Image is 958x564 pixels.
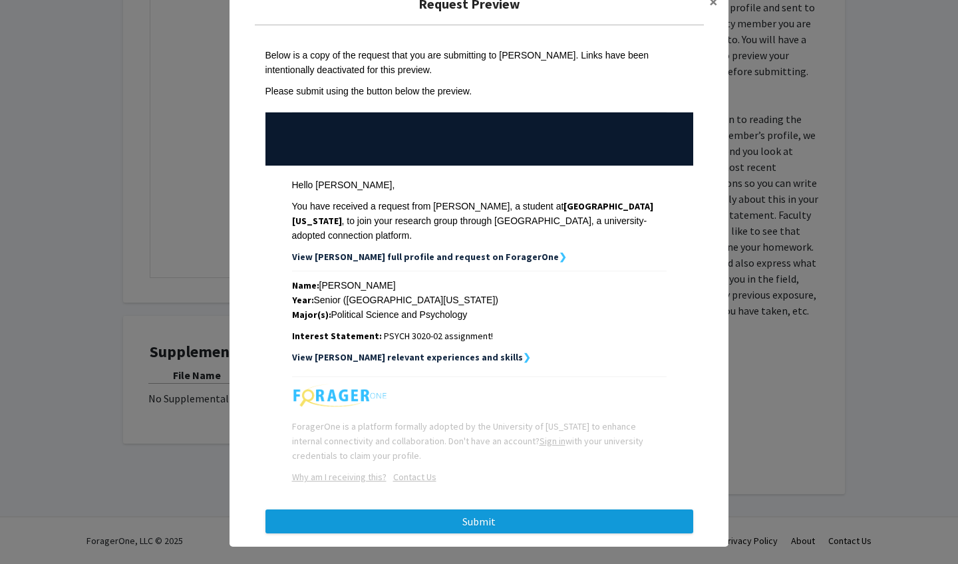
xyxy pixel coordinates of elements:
[292,199,667,243] div: You have received a request from [PERSON_NAME], a student at , to join your research group throug...
[384,330,493,342] span: PSYCH 3020-02 assignment!
[292,420,643,462] span: ForagerOne is a platform formally adopted by the University of [US_STATE] to enhance internal con...
[292,309,331,321] strong: Major(s):
[292,351,523,363] strong: View [PERSON_NAME] relevant experiences and skills
[387,471,436,483] a: Opens in a new tab
[292,330,382,342] strong: Interest Statement:
[265,48,693,77] div: Below is a copy of the request that you are submitting to [PERSON_NAME]. Links have been intentio...
[292,294,314,306] strong: Year:
[393,471,436,483] u: Contact Us
[292,251,559,263] strong: View [PERSON_NAME] full profile and request on ForagerOne
[559,251,567,263] strong: ❯
[265,509,693,533] button: Submit
[523,351,531,363] strong: ❯
[10,504,57,554] iframe: Chat
[292,293,667,307] div: Senior ([GEOGRAPHIC_DATA][US_STATE])
[292,471,387,483] u: Why am I receiving this?
[292,278,667,293] div: [PERSON_NAME]
[292,307,667,322] div: Political Science and Psychology
[265,84,693,98] div: Please submit using the button below the preview.
[292,279,319,291] strong: Name:
[292,471,387,483] a: Opens in a new tab
[292,178,667,192] div: Hello [PERSON_NAME],
[540,435,565,447] a: Sign in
